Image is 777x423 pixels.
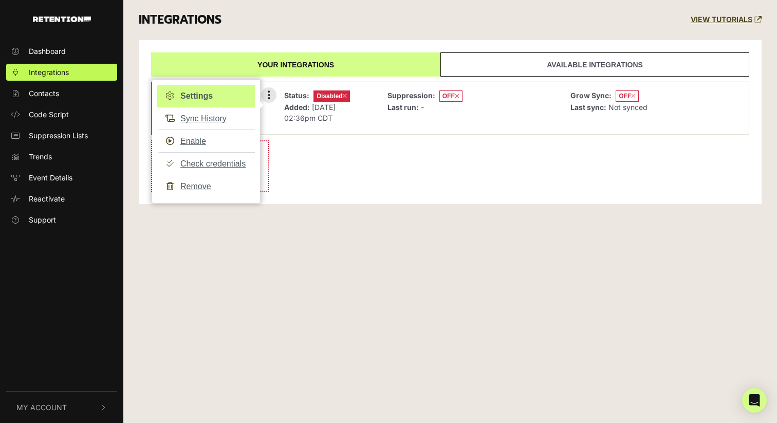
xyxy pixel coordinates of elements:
[570,103,606,112] strong: Last sync:
[691,15,762,24] a: VIEW TUTORIALS
[6,392,117,423] button: My Account
[29,193,65,204] span: Reactivate
[29,46,66,57] span: Dashboard
[284,103,336,122] span: [DATE] 02:36pm CDT
[29,88,59,99] span: Contacts
[6,190,117,207] a: Reactivate
[29,214,56,225] span: Support
[616,90,639,102] span: OFF
[6,169,117,186] a: Event Details
[29,109,69,120] span: Code Script
[157,85,255,107] a: Settings
[157,130,255,153] a: Enable
[6,106,117,123] a: Code Script
[157,175,255,198] a: Remove
[16,402,67,413] span: My Account
[440,52,749,77] a: Available integrations
[6,85,117,102] a: Contacts
[284,103,310,112] strong: Added:
[29,67,69,78] span: Integrations
[742,388,767,413] div: Open Intercom Messenger
[33,16,91,22] img: Retention.com
[439,90,462,102] span: OFF
[29,172,72,183] span: Event Details
[387,103,419,112] strong: Last run:
[6,127,117,144] a: Suppression Lists
[29,151,52,162] span: Trends
[313,90,350,102] span: Disabled
[29,130,88,141] span: Suppression Lists
[157,152,255,175] a: Check credentials
[151,52,440,77] a: Your integrations
[284,91,309,100] strong: Status:
[157,107,255,130] a: Sync History
[387,91,435,100] strong: Suppression:
[570,91,612,100] strong: Grow Sync:
[6,148,117,165] a: Trends
[6,43,117,60] a: Dashboard
[6,64,117,81] a: Integrations
[421,103,424,112] span: -
[6,211,117,228] a: Support
[139,13,221,27] h3: INTEGRATIONS
[608,103,647,112] span: Not synced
